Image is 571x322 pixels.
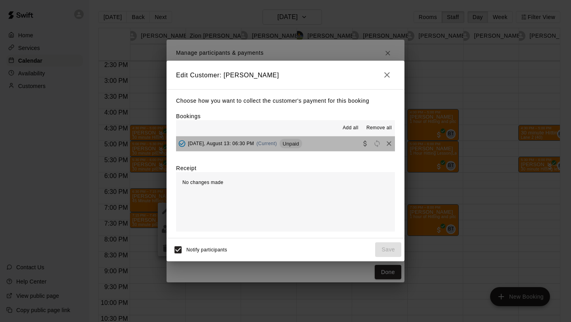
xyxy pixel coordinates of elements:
span: Add all [343,124,358,132]
span: Notify participants [186,247,227,253]
p: Choose how you want to collect the customer's payment for this booking [176,96,395,106]
label: Bookings [176,113,201,119]
button: Add all [338,122,363,134]
span: (Current) [257,141,277,146]
label: Receipt [176,164,196,172]
span: Remove [383,140,395,146]
h2: Edit Customer: [PERSON_NAME] [167,61,404,89]
span: Unpaid [280,141,302,147]
span: [DATE], August 13: 06:30 PM [188,141,254,146]
span: Collect payment [359,140,371,146]
button: Added - Collect Payment[DATE], August 13: 06:30 PM(Current)UnpaidCollect paymentRescheduleRemove [176,136,395,151]
button: Added - Collect Payment [176,138,188,149]
span: Reschedule [371,140,383,146]
button: Remove all [363,122,395,134]
span: Remove all [366,124,392,132]
span: No changes made [182,180,223,185]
